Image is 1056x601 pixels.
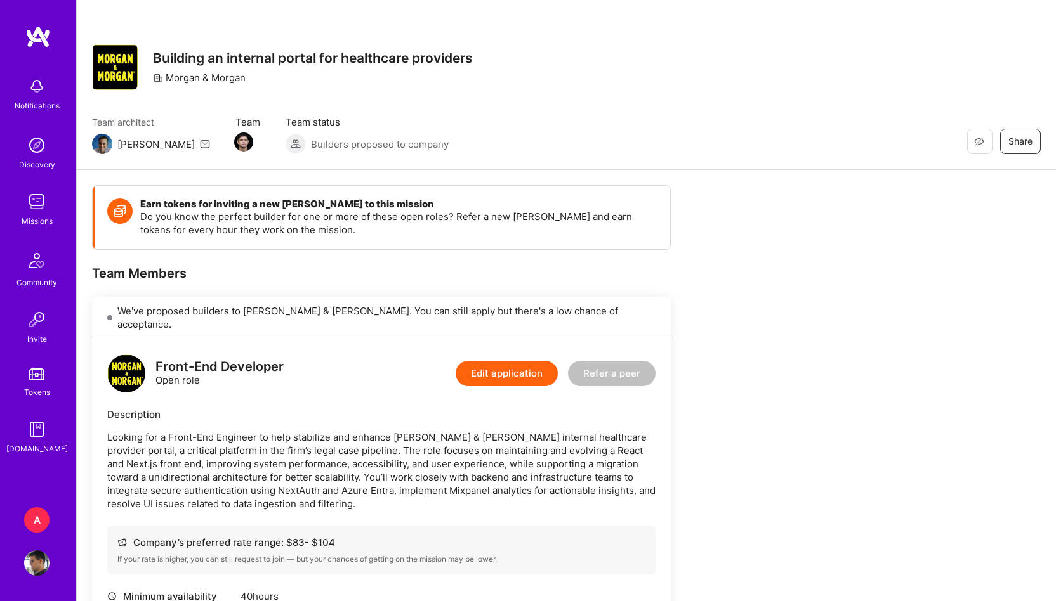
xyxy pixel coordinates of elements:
[234,132,253,152] img: Team Member Avatar
[16,276,57,289] div: Community
[92,265,671,281] div: Team Members
[24,189,49,214] img: teamwork
[92,134,112,154] img: Team Architect
[117,554,645,564] div: If your rate is higher, you can still request to join — but your chances of getting on the missio...
[21,507,53,533] a: A
[153,50,473,66] h3: Building an internal portal for healthcare providers
[974,136,984,146] i: icon EyeClosed
[24,417,49,442] img: guide book
[92,115,210,129] span: Team architect
[1000,129,1041,154] button: Share
[107,198,133,224] img: Token icon
[21,550,53,576] a: User Avatar
[311,138,449,151] span: Builders proposed to company
[107,430,656,510] p: Looking for a Front-End Engineer to help stabilize and enhance [PERSON_NAME] & [PERSON_NAME] inte...
[24,550,49,576] img: User Avatar
[22,214,53,228] div: Missions
[155,360,284,387] div: Open role
[22,245,52,276] img: Community
[456,361,558,386] button: Edit application
[286,134,306,154] img: Builders proposed to company
[24,385,50,399] div: Tokens
[235,131,252,153] a: Team Member Avatar
[235,115,260,129] span: Team
[15,99,60,112] div: Notifications
[140,198,657,210] h4: Earn tokens for inviting a new [PERSON_NAME] to this mission
[117,538,127,547] i: icon Cash
[25,25,51,48] img: logo
[155,360,284,373] div: Front-End Developer
[24,307,49,332] img: Invite
[24,132,49,158] img: discovery
[107,408,656,421] div: Description
[117,138,195,151] div: [PERSON_NAME]
[200,139,210,149] i: icon Mail
[568,361,656,386] button: Refer a peer
[24,507,49,533] div: A
[107,354,145,392] img: logo
[92,44,138,90] img: Company Logo
[24,74,49,99] img: bell
[140,210,657,236] p: Do you know the perfect builder for one or more of these open roles? Refer a new [PERSON_NAME] an...
[27,332,47,346] div: Invite
[117,536,645,549] div: Company’s preferred rate range: $ 83 - $ 104
[19,158,55,171] div: Discovery
[1008,135,1033,148] span: Share
[107,591,117,601] i: icon Clock
[153,73,163,83] i: icon CompanyGray
[153,71,246,84] div: Morgan & Morgan
[286,115,449,129] span: Team status
[92,297,671,339] div: We've proposed builders to [PERSON_NAME] & [PERSON_NAME]. You can still apply but there's a low c...
[29,368,44,380] img: tokens
[6,442,68,455] div: [DOMAIN_NAME]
